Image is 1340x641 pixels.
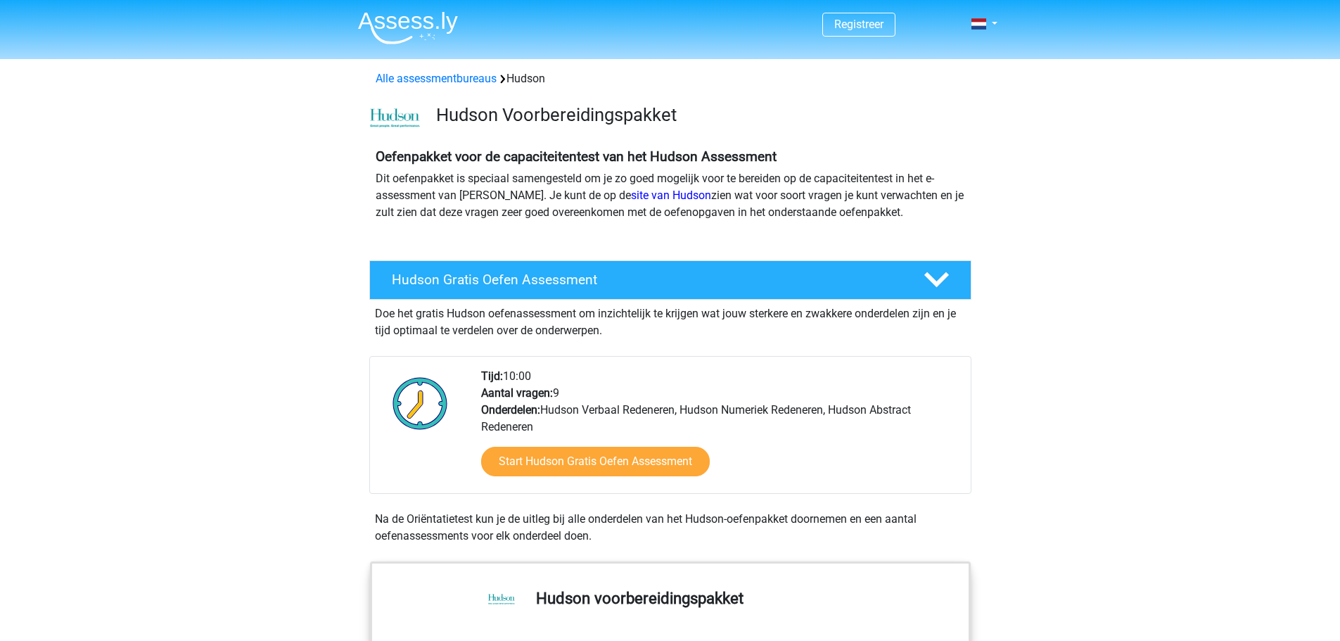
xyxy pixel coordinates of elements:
[631,189,711,202] a: site van Hudson
[385,368,456,438] img: Klok
[471,368,970,493] div: 10:00 9 Hudson Verbaal Redeneren, Hudson Numeriek Redeneren, Hudson Abstract Redeneren
[481,369,503,383] b: Tijd:
[370,108,420,128] img: cefd0e47479f4eb8e8c001c0d358d5812e054fa8.png
[481,403,540,417] b: Onderdelen:
[481,447,710,476] a: Start Hudson Gratis Oefen Assessment
[364,260,977,300] a: Hudson Gratis Oefen Assessment
[358,11,458,44] img: Assessly
[376,148,777,165] b: Oefenpakket voor de capaciteitentest van het Hudson Assessment
[392,272,901,288] h4: Hudson Gratis Oefen Assessment
[834,18,883,31] a: Registreer
[481,386,553,400] b: Aantal vragen:
[369,300,971,339] div: Doe het gratis Hudson oefenassessment om inzichtelijk te krijgen wat jouw sterkere en zwakkere on...
[436,104,960,126] h3: Hudson Voorbereidingspakket
[369,511,971,545] div: Na de Oriëntatietest kun je de uitleg bij alle onderdelen van het Hudson-oefenpakket doornemen en...
[376,170,965,221] p: Dit oefenpakket is speciaal samengesteld om je zo goed mogelijk voor te bereiden op de capaciteit...
[370,70,971,87] div: Hudson
[376,72,497,85] a: Alle assessmentbureaus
